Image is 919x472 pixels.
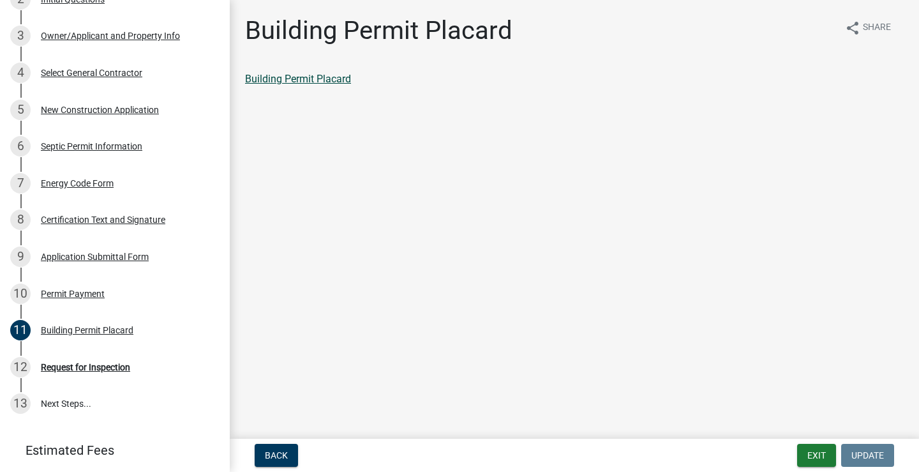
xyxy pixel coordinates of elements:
div: 12 [10,357,31,377]
div: Permit Payment [41,289,105,298]
div: Select General Contractor [41,68,142,77]
div: Owner/Applicant and Property Info [41,31,180,40]
div: 11 [10,320,31,340]
div: 9 [10,247,31,267]
a: Building Permit Placard [245,73,351,85]
i: share [845,20,860,36]
div: 4 [10,63,31,83]
div: Certification Text and Signature [41,215,165,224]
div: Energy Code Form [41,179,114,188]
div: 7 [10,173,31,194]
button: shareShare [835,15,901,40]
span: Share [863,20,891,36]
div: Building Permit Placard [41,326,133,335]
div: 10 [10,284,31,304]
div: Request for Inspection [41,363,130,372]
button: Back [255,444,298,467]
h1: Building Permit Placard [245,15,512,46]
a: Estimated Fees [10,438,209,463]
div: 6 [10,136,31,156]
button: Update [841,444,894,467]
div: 3 [10,26,31,46]
div: Application Submittal Form [41,252,149,261]
button: Exit [797,444,836,467]
div: Septic Permit Information [41,142,142,151]
div: 8 [10,209,31,230]
span: Back [265,450,288,461]
div: New Construction Application [41,105,159,114]
span: Update [851,450,884,461]
div: 5 [10,100,31,120]
div: 13 [10,393,31,414]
